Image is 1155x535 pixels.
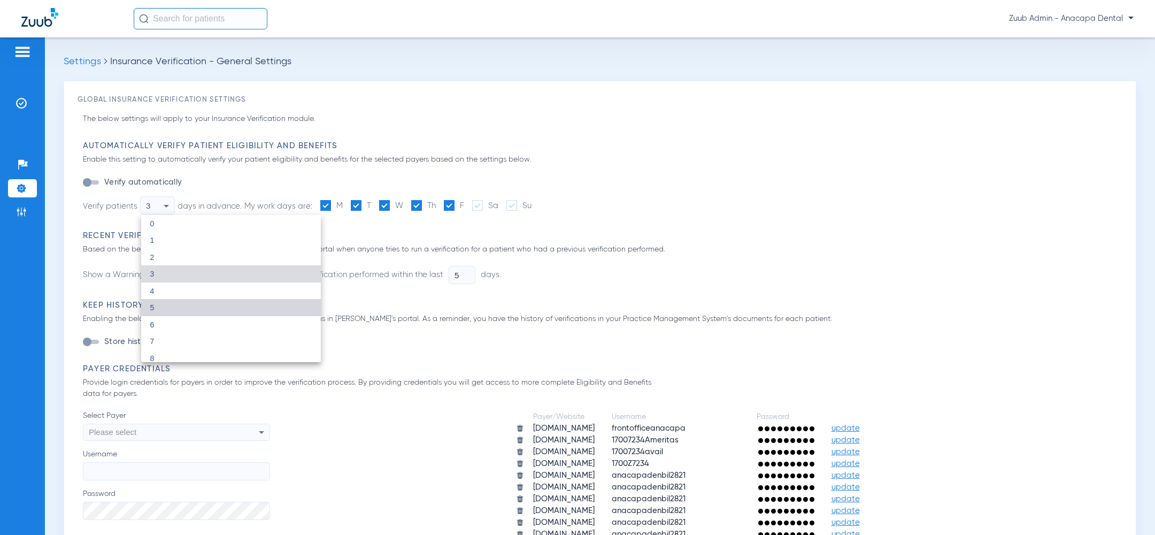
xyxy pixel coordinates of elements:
[150,236,154,244] span: 1
[150,254,154,261] span: 2
[150,321,154,328] span: 6
[150,287,154,295] span: 4
[150,304,154,311] span: 5
[150,220,154,227] span: 0
[150,338,154,345] span: 7
[150,270,154,278] span: 3
[150,355,154,362] span: 8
